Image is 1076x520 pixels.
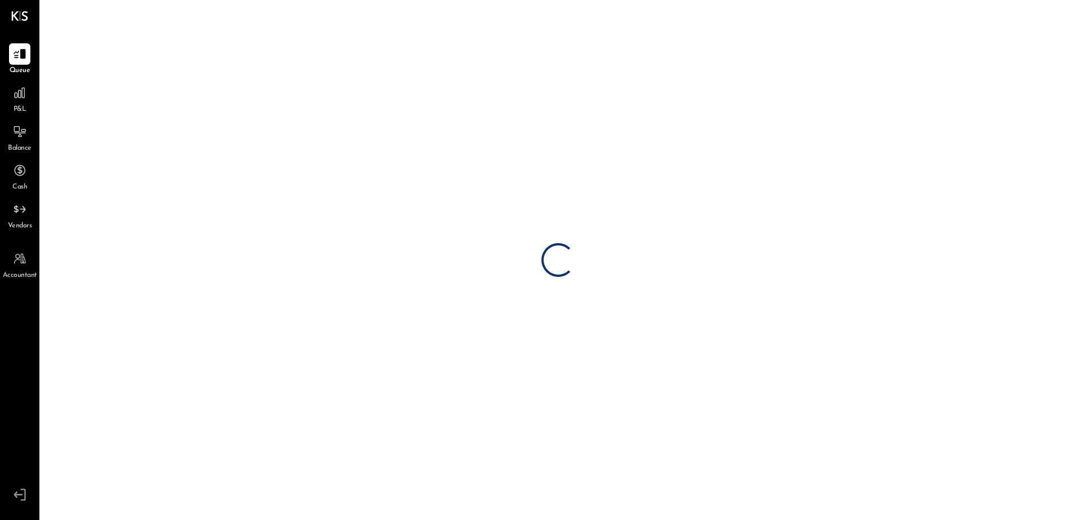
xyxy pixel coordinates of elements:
span: Queue [10,66,30,76]
span: Vendors [8,221,32,231]
a: Vendors [1,199,39,231]
span: Balance [8,144,32,154]
span: P&L [14,105,26,115]
span: Cash [12,182,27,192]
a: Accountant [1,248,39,281]
a: Queue [1,43,39,76]
span: Accountant [3,271,37,281]
a: Cash [1,160,39,192]
a: P&L [1,82,39,115]
a: Balance [1,121,39,154]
